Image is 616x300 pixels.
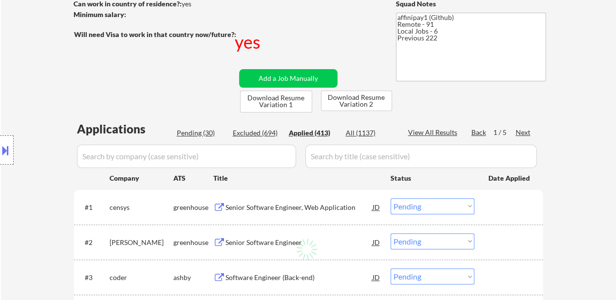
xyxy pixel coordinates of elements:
[408,128,460,137] div: View All Results
[488,173,531,183] div: Date Applied
[77,145,296,168] input: Search by company (case sensitive)
[346,128,394,138] div: All (1137)
[391,169,474,187] div: Status
[289,128,337,138] div: Applied (413)
[493,128,516,137] div: 1 / 5
[372,268,381,286] div: JD
[213,173,381,183] div: Title
[177,128,225,138] div: Pending (30)
[239,69,337,88] button: Add a Job Manually
[372,198,381,216] div: JD
[233,128,281,138] div: Excluded (694)
[372,233,381,251] div: JD
[173,173,213,183] div: ATS
[516,128,531,137] div: Next
[74,10,126,19] strong: Minimum salary:
[85,273,102,282] div: #3
[85,238,102,247] div: #2
[321,91,392,111] button: Download Resume Variation 2
[225,273,373,282] div: Software Engineer (Back-end)
[235,30,262,54] div: yes
[110,238,173,247] div: [PERSON_NAME]
[225,238,373,247] div: Senior Software Engineer
[110,273,173,282] div: coder
[225,203,373,212] div: Senior Software Engineer, Web Application
[74,30,236,38] strong: Will need Visa to work in that country now/future?:
[173,273,213,282] div: ashby
[471,128,487,137] div: Back
[173,203,213,212] div: greenhouse
[240,91,312,112] button: Download Resume Variation 1
[173,238,213,247] div: greenhouse
[305,145,537,168] input: Search by title (case sensitive)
